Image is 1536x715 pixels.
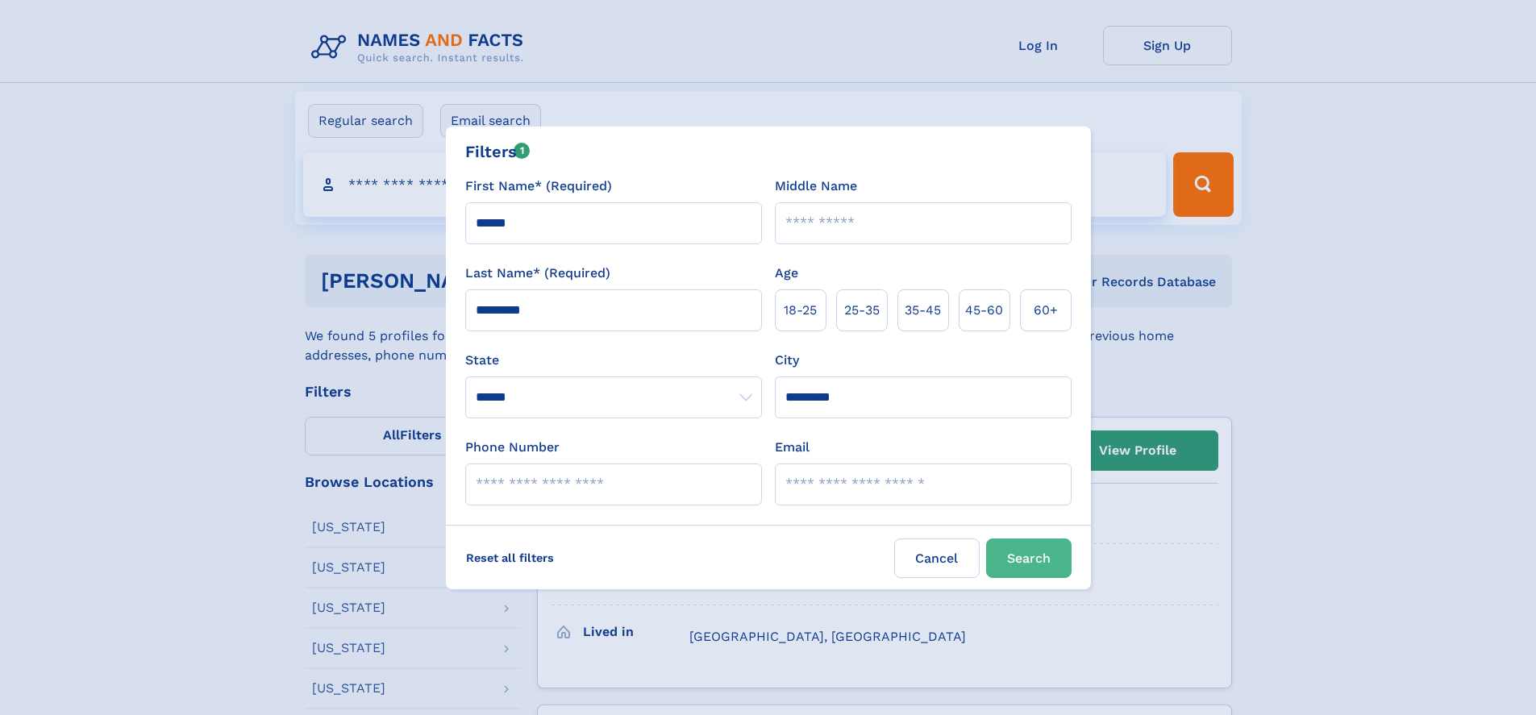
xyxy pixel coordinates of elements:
[775,351,799,370] label: City
[965,301,1003,320] span: 45‑60
[986,538,1072,578] button: Search
[465,139,531,164] div: Filters
[465,177,612,196] label: First Name* (Required)
[465,264,610,283] label: Last Name* (Required)
[1034,301,1058,320] span: 60+
[844,301,880,320] span: 25‑35
[465,351,762,370] label: State
[775,177,857,196] label: Middle Name
[775,264,798,283] label: Age
[894,538,980,578] label: Cancel
[784,301,817,320] span: 18‑25
[905,301,941,320] span: 35‑45
[775,438,810,457] label: Email
[456,538,564,577] label: Reset all filters
[465,438,560,457] label: Phone Number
